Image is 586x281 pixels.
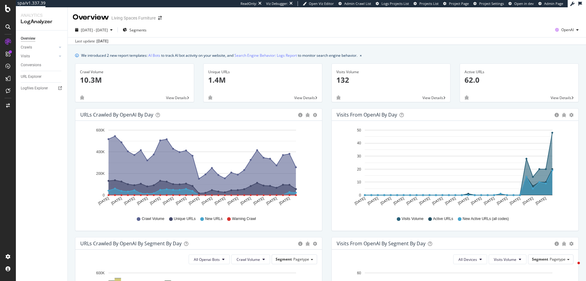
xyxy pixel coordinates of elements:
[433,216,453,222] span: Active URLs
[96,271,105,275] text: 600K
[80,126,315,211] svg: A chart.
[336,95,341,100] div: bug
[142,216,164,222] span: Crawl Volume
[162,196,174,206] text: [DATE]
[21,53,30,59] div: Visits
[470,196,482,206] text: [DATE]
[293,257,309,262] span: Pagetype
[357,167,361,171] text: 20
[561,27,574,32] span: OpenAI
[535,196,547,206] text: [DATE]
[376,1,409,6] a: Logs Projects List
[313,113,317,117] div: gear
[418,196,431,206] text: [DATE]
[21,62,41,68] div: Conversions
[21,85,63,92] a: Logfiles Explorer
[562,113,566,117] div: bug
[136,196,148,206] text: [DATE]
[489,254,526,264] button: Visits Volume
[81,27,108,33] span: [DATE] - [DATE]
[166,95,187,100] span: View Details
[96,128,105,132] text: 600K
[382,1,409,6] span: Logs Projects List
[449,1,469,6] span: Project Page
[414,1,439,6] a: Projects List
[337,112,397,118] div: Visits from OpenAI by day
[402,216,424,222] span: Visits Volume
[148,52,160,59] a: AI Bots
[80,95,84,100] div: bug
[208,95,212,100] div: bug
[444,196,457,206] text: [DATE]
[457,196,469,206] text: [DATE]
[555,113,559,117] div: circle-info
[21,74,42,80] div: URL Explorer
[97,196,110,206] text: [DATE]
[75,52,579,59] div: info banner
[306,242,310,246] div: bug
[443,1,469,6] a: Project Page
[237,257,260,262] span: Crawl Volume
[21,53,57,59] a: Visits
[205,216,222,222] span: New URLs
[96,38,108,44] div: [DATE]
[550,257,566,262] span: Pagetype
[406,196,418,206] text: [DATE]
[149,196,161,206] text: [DATE]
[496,196,508,206] text: [DATE]
[337,240,425,247] div: Visits from OpenAI By Segment By Day
[336,75,446,85] p: 132
[21,35,35,42] div: Overview
[73,25,115,35] button: [DATE] - [DATE]
[266,1,288,6] div: Viz Debugger:
[422,95,443,100] span: View Details
[309,1,334,6] span: Open Viz Editor
[103,193,105,197] text: 0
[514,1,534,6] span: Open in dev
[392,196,405,206] text: [DATE]
[208,69,317,75] div: Unique URLs
[473,1,504,6] a: Project Settings
[337,126,571,211] svg: A chart.
[565,260,580,275] iframe: Intercom live chat
[21,74,63,80] a: URL Explorer
[111,15,156,21] div: Living Spaces Furniture
[453,254,487,264] button: All Devices
[553,25,581,35] button: OpenAI
[208,75,317,85] p: 1.4M
[419,1,439,6] span: Projects List
[367,196,379,206] text: [DATE]
[80,112,153,118] div: URLs Crawled by OpenAI by day
[175,196,187,206] text: [DATE]
[569,242,573,246] div: gear
[338,1,371,6] a: Admin Crawl List
[21,44,32,51] div: Crawls
[214,196,226,206] text: [DATE]
[483,196,495,206] text: [DATE]
[96,171,105,176] text: 200K
[494,257,516,262] span: Visits Volume
[231,254,270,264] button: Crawl Volume
[431,196,443,206] text: [DATE]
[508,1,534,6] a: Open in dev
[278,196,291,206] text: [DATE]
[240,196,252,206] text: [DATE]
[158,16,162,20] div: arrow-right-arrow-left
[227,196,239,206] text: [DATE]
[21,18,63,25] div: LogAnalyzer
[201,196,213,206] text: [DATE]
[276,257,292,262] span: Segment
[298,242,302,246] div: circle-info
[357,128,361,132] text: 50
[569,113,573,117] div: gear
[544,1,563,6] span: Admin Page
[313,242,317,246] div: gear
[465,75,574,85] p: 62.0
[21,44,57,51] a: Crawls
[174,216,196,222] span: Unique URLs
[80,75,189,85] p: 10.3M
[522,196,534,206] text: [DATE]
[465,95,469,100] div: bug
[465,69,574,75] div: Active URLs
